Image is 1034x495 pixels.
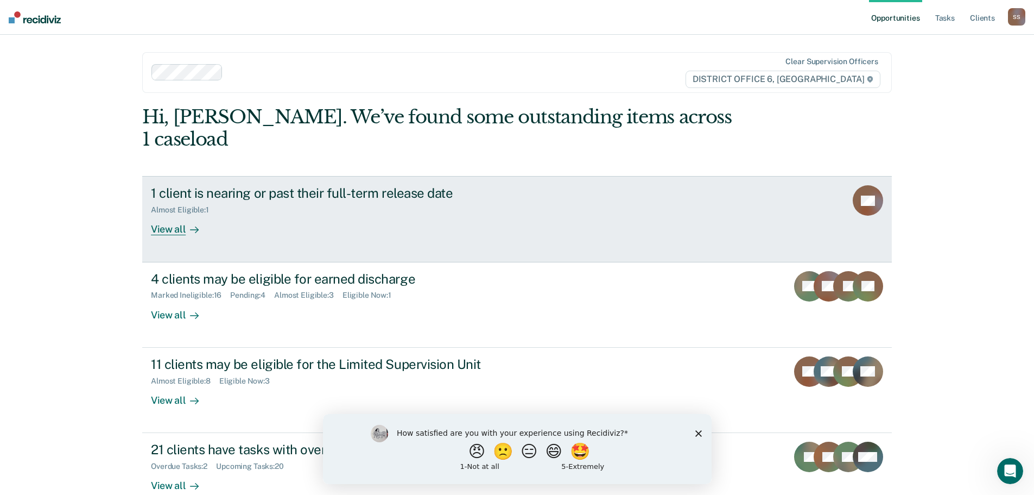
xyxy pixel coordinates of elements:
div: Clear supervision officers [785,57,878,66]
div: Almost Eligible : 1 [151,205,218,215]
div: 1 client is nearing or past their full-term release date [151,185,532,201]
div: S S [1008,8,1025,26]
div: View all [151,300,212,321]
div: 4 clients may be eligible for earned discharge [151,271,532,287]
a: 1 client is nearing or past their full-term release dateAlmost Eligible:1View all [142,176,892,262]
iframe: Intercom live chat [997,458,1023,484]
div: Overdue Tasks : 2 [151,462,216,471]
span: DISTRICT OFFICE 6, [GEOGRAPHIC_DATA] [686,71,880,88]
div: Hi, [PERSON_NAME]. We’ve found some outstanding items across 1 caseload [142,106,742,151]
div: Upcoming Tasks : 20 [216,462,293,471]
div: View all [151,215,212,236]
div: 21 clients have tasks with overdue or upcoming due dates [151,442,532,458]
div: View all [151,385,212,406]
div: 11 clients may be eligible for the Limited Supervision Unit [151,356,532,372]
div: Marked Ineligible : 16 [151,291,230,300]
div: Almost Eligible : 8 [151,377,219,386]
div: Pending : 4 [230,291,274,300]
img: Recidiviz [9,11,61,23]
div: Eligible Now : 1 [342,291,400,300]
div: Almost Eligible : 3 [274,291,342,300]
a: 4 clients may be eligible for earned dischargeMarked Ineligible:16Pending:4Almost Eligible:3Eligi... [142,262,892,348]
button: SS [1008,8,1025,26]
iframe: Survey by Kim from Recidiviz [323,414,712,484]
div: View all [151,471,212,492]
a: 11 clients may be eligible for the Limited Supervision UnitAlmost Eligible:8Eligible Now:3View all [142,348,892,433]
div: Eligible Now : 3 [219,377,278,386]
